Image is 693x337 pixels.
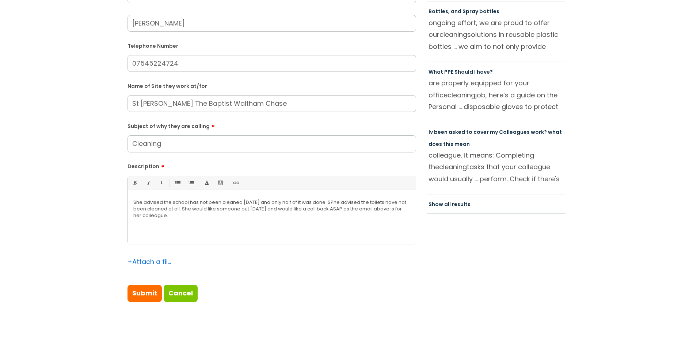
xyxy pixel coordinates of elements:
[133,199,410,219] p: She advised the school has not been cleaned [DATE] and only half of it was done. S?he advised the...
[164,285,198,302] a: Cancel
[439,30,467,39] span: cleaning
[144,178,153,187] a: Italic (Ctrl-I)
[127,161,416,170] label: Description
[127,285,162,302] input: Submit
[202,178,211,187] a: Font Color
[429,77,564,112] p: are properly equipped for your office job, here’s a guide on the Personal ... disposable gloves t...
[127,15,416,32] input: Your Name
[130,178,139,187] a: Bold (Ctrl-B)
[173,178,182,187] a: • Unordered List (Ctrl-Shift-7)
[127,82,416,89] label: Name of Site they work at/for
[429,128,562,147] a: Iv been asked to cover my Colleagues work? what does this mean
[186,178,195,187] a: 1. Ordered List (Ctrl-Shift-8)
[429,68,493,75] a: What PPE Should I have?
[127,42,416,49] label: Telephone Number
[157,178,166,187] a: Underline(Ctrl-U)
[127,121,416,129] label: Subject of why they are calling
[429,150,564,185] p: colleague, it means: Completing the tasks that your colleague would usually ... perform. Check if...
[429,201,471,208] a: Show all results
[216,178,225,187] a: Back Color
[429,8,499,15] a: Bottles, and Spray bottles
[448,90,475,100] span: cleaning
[231,178,240,187] a: Link
[439,162,467,171] span: cleaning
[127,256,171,268] div: Attach a file
[429,17,564,52] p: ongoing effort, we are proud to offer our solutions in reusable plastic bottles ... we aim to not...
